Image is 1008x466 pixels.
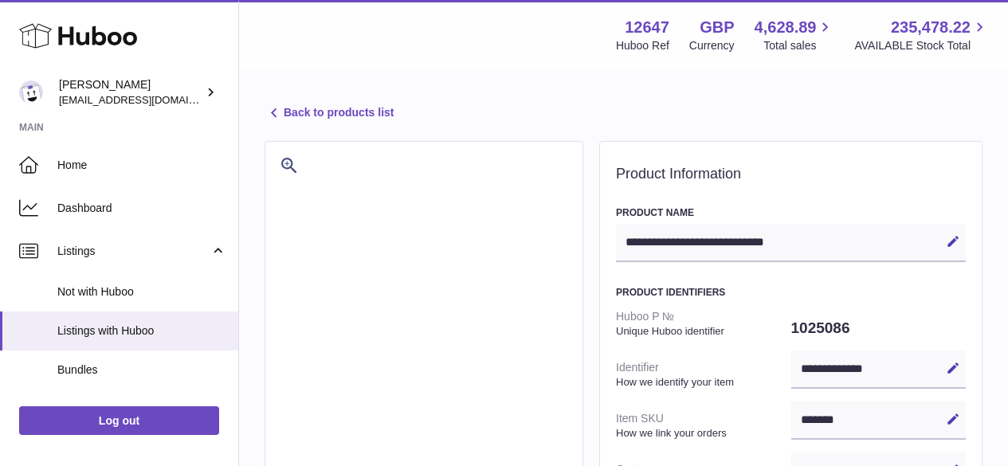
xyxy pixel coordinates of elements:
[755,17,835,53] a: 4,628.89 Total sales
[616,324,787,339] strong: Unique Huboo identifier
[616,38,669,53] div: Huboo Ref
[616,375,787,390] strong: How we identify your item
[616,206,966,219] h3: Product Name
[59,77,202,108] div: [PERSON_NAME]
[700,17,734,38] strong: GBP
[625,17,669,38] strong: 12647
[854,38,989,53] span: AVAILABLE Stock Total
[57,158,226,173] span: Home
[763,38,834,53] span: Total sales
[57,244,210,259] span: Listings
[616,426,787,441] strong: How we link your orders
[791,311,967,345] dd: 1025086
[57,201,226,216] span: Dashboard
[19,80,43,104] img: internalAdmin-12647@internal.huboo.com
[616,286,966,299] h3: Product Identifiers
[59,93,234,106] span: [EMAIL_ADDRESS][DOMAIN_NAME]
[854,17,989,53] a: 235,478.22 AVAILABLE Stock Total
[689,38,735,53] div: Currency
[755,17,817,38] span: 4,628.89
[891,17,971,38] span: 235,478.22
[616,166,966,183] h2: Product Information
[57,284,226,300] span: Not with Huboo
[19,406,219,435] a: Log out
[57,323,226,339] span: Listings with Huboo
[265,104,394,123] a: Back to products list
[57,362,226,378] span: Bundles
[616,405,791,446] dt: Item SKU
[616,354,791,395] dt: Identifier
[616,303,791,344] dt: Huboo P №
